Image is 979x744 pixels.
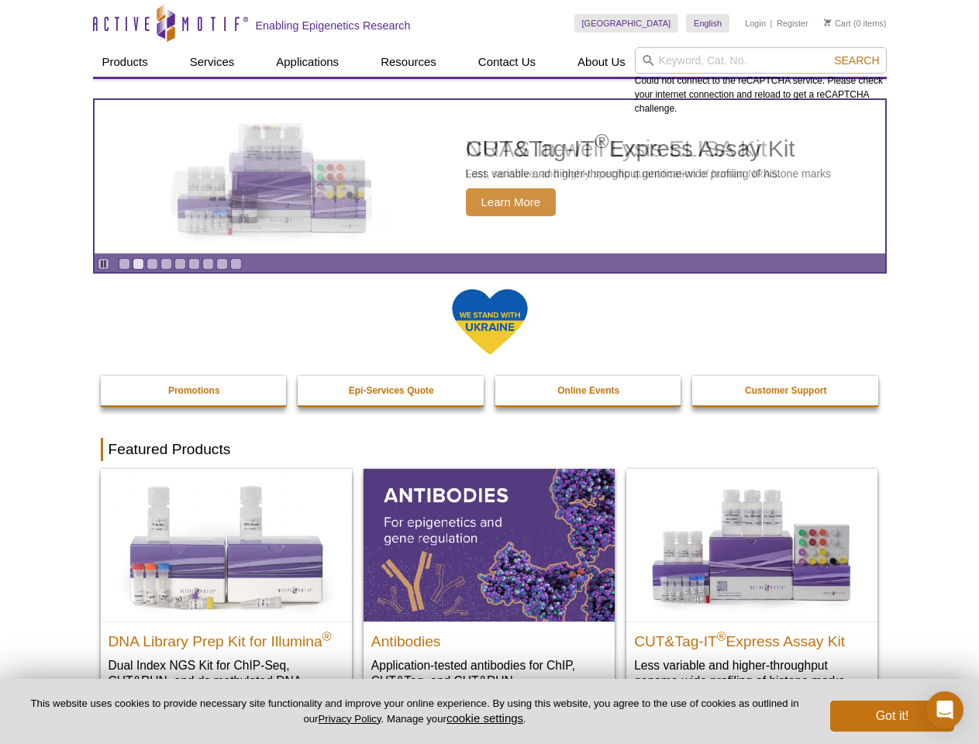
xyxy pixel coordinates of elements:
[466,137,781,160] h2: NRAS In-well Lysis ELISA Kit
[318,713,381,725] a: Privacy Policy
[777,18,808,29] a: Register
[349,385,434,396] strong: Epi-Services Quote
[634,657,870,689] p: Less variable and higher-throughput genome-wide profiling of histone marks​.
[451,288,529,356] img: We Stand With Ukraine
[568,47,635,77] a: About Us
[174,258,186,270] a: Go to slide 5
[824,14,887,33] li: (0 items)
[717,629,726,642] sup: ®
[202,258,214,270] a: Go to slide 7
[574,14,679,33] a: [GEOGRAPHIC_DATA]
[635,47,887,115] div: Could not connect to the reCAPTCHA service. Please check your internet connection and reload to g...
[98,258,109,270] a: Toggle autoplay
[109,626,344,649] h2: DNA Library Prep Kit for Illumina
[156,123,388,230] img: NRAS In-well Lysis ELISA Kit
[216,258,228,270] a: Go to slide 8
[160,258,172,270] a: Go to slide 4
[371,626,607,649] h2: Antibodies
[824,19,831,26] img: Your Cart
[101,376,288,405] a: Promotions
[834,54,879,67] span: Search
[364,469,615,704] a: All Antibodies Antibodies Application-tested antibodies for ChIP, CUT&Tag, and CUT&RUN.
[267,47,348,77] a: Applications
[466,188,557,216] span: Learn More
[322,629,332,642] sup: ®
[495,376,683,405] a: Online Events
[109,657,344,704] p: Dual Index NGS Kit for ChIP-Seq, CUT&RUN, and ds methylated DNA assays.
[770,14,773,33] li: |
[635,47,887,74] input: Keyword, Cat. No.
[466,167,781,181] p: Fast, sensitive, and highly specific quantification of human NRAS.
[93,47,157,77] a: Products
[95,100,885,253] article: NRAS In-well Lysis ELISA Kit
[147,258,158,270] a: Go to slide 3
[298,376,485,405] a: Epi-Services Quote
[626,469,877,704] a: CUT&Tag-IT® Express Assay Kit CUT&Tag-IT®Express Assay Kit Less variable and higher-throughput ge...
[256,19,411,33] h2: Enabling Epigenetics Research
[181,47,244,77] a: Services
[824,18,851,29] a: Cart
[686,14,729,33] a: English
[230,258,242,270] a: Go to slide 9
[830,701,954,732] button: Got it!
[188,258,200,270] a: Go to slide 6
[101,469,352,719] a: DNA Library Prep Kit for Illumina DNA Library Prep Kit for Illumina® Dual Index NGS Kit for ChIP-...
[371,47,446,77] a: Resources
[626,469,877,621] img: CUT&Tag-IT® Express Assay Kit
[101,438,879,461] h2: Featured Products
[95,100,885,253] a: NRAS In-well Lysis ELISA Kit NRAS In-well Lysis ELISA Kit Fast, sensitive, and highly specific qu...
[364,469,615,621] img: All Antibodies
[745,18,766,29] a: Login
[557,385,619,396] strong: Online Events
[469,47,545,77] a: Contact Us
[692,376,880,405] a: Customer Support
[168,385,220,396] strong: Promotions
[133,258,144,270] a: Go to slide 2
[926,691,963,728] div: Open Intercom Messenger
[446,711,523,725] button: cookie settings
[119,258,130,270] a: Go to slide 1
[634,626,870,649] h2: CUT&Tag-IT Express Assay Kit
[101,469,352,621] img: DNA Library Prep Kit for Illumina
[745,385,826,396] strong: Customer Support
[371,657,607,689] p: Application-tested antibodies for ChIP, CUT&Tag, and CUT&RUN.
[829,53,884,67] button: Search
[25,697,805,726] p: This website uses cookies to provide necessary site functionality and improve your online experie...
